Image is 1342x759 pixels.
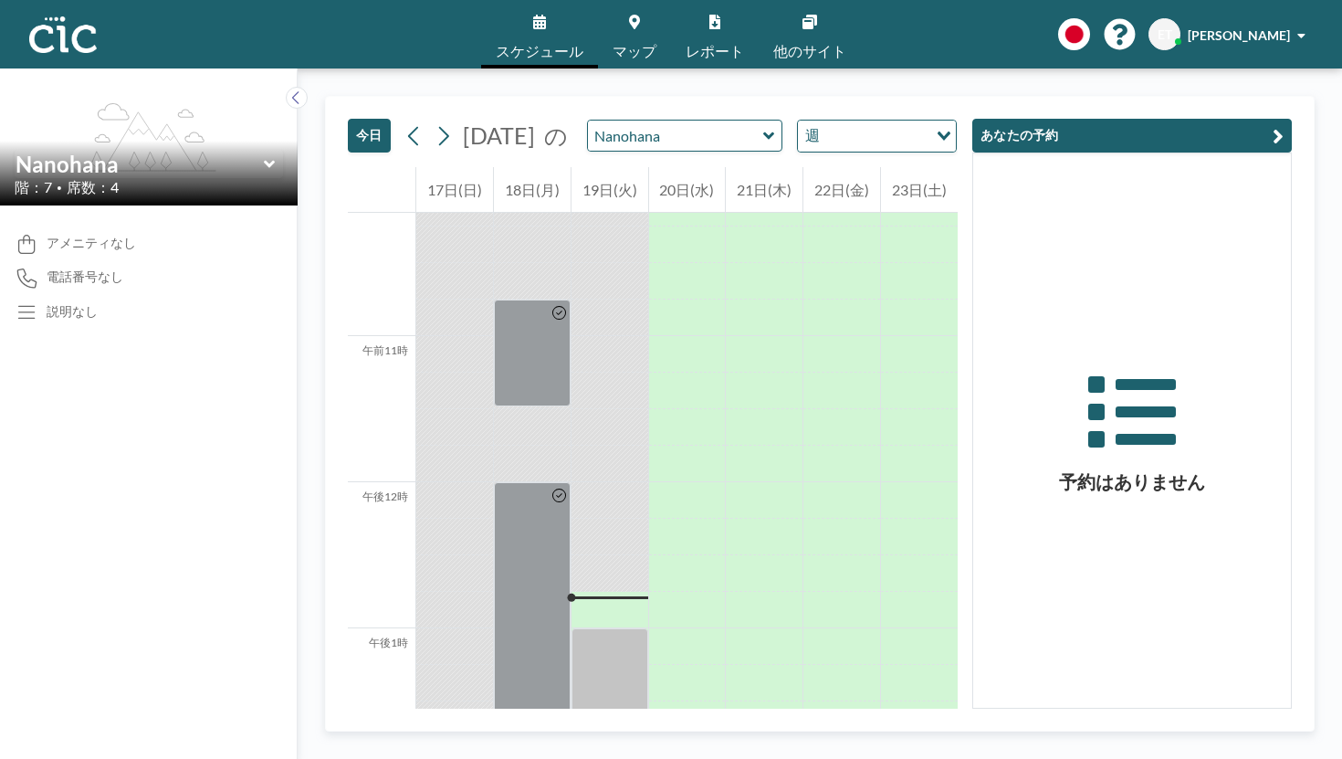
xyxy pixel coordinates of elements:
[972,119,1292,153] button: あなたの予約
[544,121,568,149] font: の
[805,126,820,143] font: 週
[814,181,869,198] font: 22日(金)
[348,119,391,153] button: 今日
[892,181,947,198] font: 23日(土)
[980,127,1059,142] font: あなたの予約
[47,269,123,284] font: 電話番号なし
[659,181,714,198] font: 20日(水)
[737,181,792,198] font: 21日(木)
[15,178,52,195] font: 階：7
[496,42,583,59] font: スケジュール
[686,42,744,59] font: レポート
[505,181,560,198] font: 18日(月)
[588,121,763,151] input: 菜の花
[773,42,846,59] font: 他のサイト
[356,127,383,142] font: 今日
[362,490,408,503] font: 午後12時
[47,235,136,250] font: アメニティなし
[67,178,119,195] font: 席数：4
[362,343,408,357] font: 午前11時
[463,121,535,149] font: [DATE]
[613,42,656,59] font: マップ
[798,121,956,152] div: オプションを検索
[427,181,482,198] font: 17日(日)
[1059,470,1205,492] font: 予約はありません
[16,151,264,177] input: 菜の花
[369,636,408,649] font: 午後1時
[47,303,98,319] font: 説明なし
[825,124,926,148] input: オプションを検索
[29,16,97,53] img: 組織ロゴ
[582,181,637,198] font: 19日(火)
[57,182,62,193] font: •
[1158,26,1172,42] font: ET
[1188,27,1290,43] font: [PERSON_NAME]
